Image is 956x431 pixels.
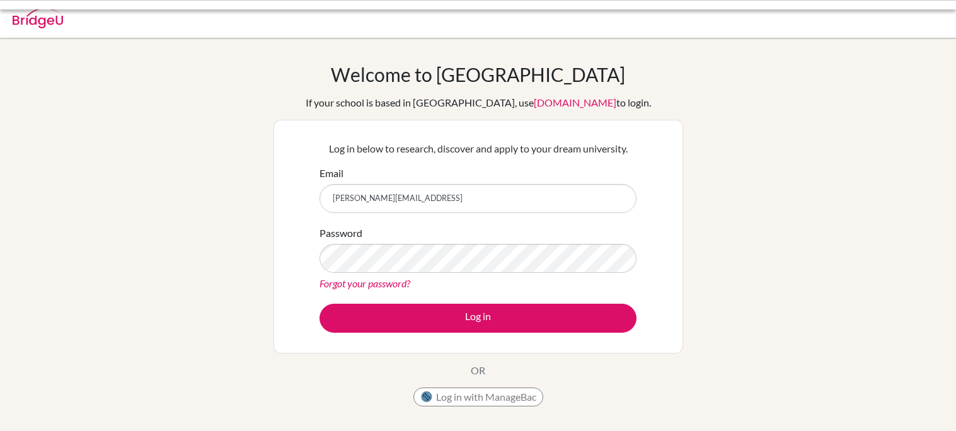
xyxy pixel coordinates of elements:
[471,363,485,378] p: OR
[320,226,362,241] label: Password
[320,166,343,181] label: Email
[13,8,63,28] img: Bridge-U
[306,95,651,110] div: If your school is based in [GEOGRAPHIC_DATA], use to login.
[534,96,616,108] a: [DOMAIN_NAME]
[320,304,636,333] button: Log in
[320,141,636,156] p: Log in below to research, discover and apply to your dream university.
[413,388,543,406] button: Log in with ManageBac
[320,277,410,289] a: Forgot your password?
[331,63,625,86] h1: Welcome to [GEOGRAPHIC_DATA]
